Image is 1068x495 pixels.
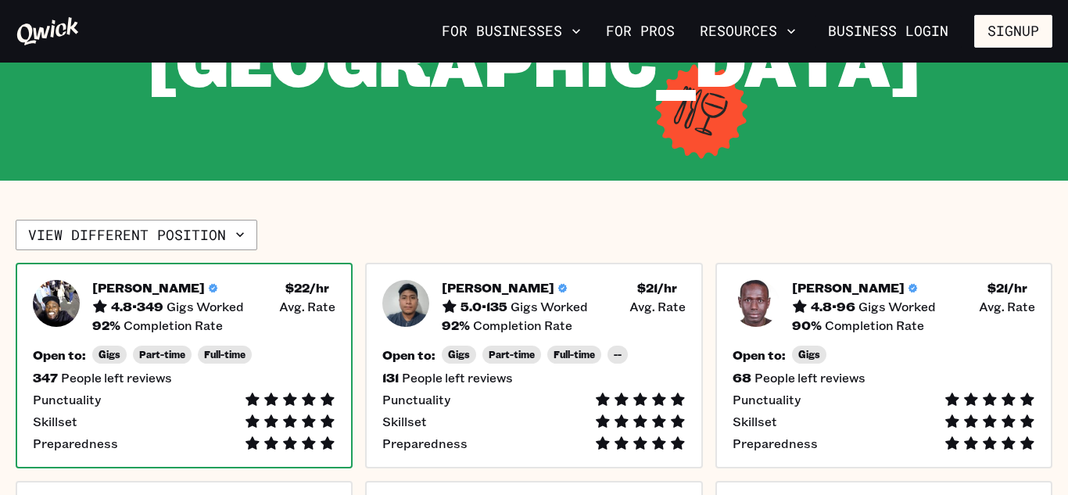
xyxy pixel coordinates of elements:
[792,280,905,296] h5: [PERSON_NAME]
[33,414,77,429] span: Skillset
[92,317,120,333] h5: 92 %
[554,349,595,360] span: Full-time
[382,347,435,363] h5: Open to:
[473,317,572,333] span: Completion Rate
[733,392,801,407] span: Punctuality
[365,263,702,468] button: Pro headshot[PERSON_NAME]5.0•135Gigs Worked$21/hr Avg. Rate92%Completion RateOpen to:GigsPart-tim...
[489,349,535,360] span: Part-time
[442,280,554,296] h5: [PERSON_NAME]
[733,436,818,451] span: Preparedness
[792,317,822,333] h5: 90 %
[33,280,80,327] img: Pro headshot
[92,280,205,296] h5: [PERSON_NAME]
[693,18,802,45] button: Resources
[402,370,513,386] span: People left reviews
[139,349,185,360] span: Part-time
[733,370,751,386] h5: 68
[285,280,329,296] h5: $ 22 /hr
[811,299,855,314] h5: 4.8 • 96
[825,317,924,333] span: Completion Rate
[798,349,820,360] span: Gigs
[382,436,468,451] span: Preparedness
[614,349,622,360] span: --
[382,392,450,407] span: Punctuality
[637,280,677,296] h5: $ 21 /hr
[382,370,399,386] h5: 131
[16,263,353,468] button: Pro headshot[PERSON_NAME]4.8•349Gigs Worked$22/hr Avg. Rate92%Completion RateOpen to:GigsPart-tim...
[511,299,588,314] span: Gigs Worked
[733,347,786,363] h5: Open to:
[974,15,1052,48] button: Signup
[435,18,587,45] button: For Businesses
[629,299,686,314] span: Avg. Rate
[167,299,244,314] span: Gigs Worked
[16,220,257,251] button: View different position
[733,280,779,327] img: Pro headshot
[754,370,866,386] span: People left reviews
[111,299,163,314] h5: 4.8 • 349
[600,18,681,45] a: For Pros
[61,370,172,386] span: People left reviews
[124,317,223,333] span: Completion Rate
[99,349,120,360] span: Gigs
[979,299,1035,314] span: Avg. Rate
[987,280,1027,296] h5: $ 21 /hr
[279,299,335,314] span: Avg. Rate
[33,370,58,386] h5: 347
[815,15,962,48] a: Business Login
[33,392,101,407] span: Punctuality
[733,414,777,429] span: Skillset
[382,414,427,429] span: Skillset
[448,349,470,360] span: Gigs
[442,317,470,333] h5: 92 %
[33,347,86,363] h5: Open to:
[715,263,1052,468] button: Pro headshot[PERSON_NAME]4.8•96Gigs Worked$21/hr Avg. Rate90%Completion RateOpen to:Gigs68People ...
[461,299,507,314] h5: 5.0 • 135
[382,280,429,327] img: Pro headshot
[204,349,245,360] span: Full-time
[33,436,118,451] span: Preparedness
[858,299,936,314] span: Gigs Worked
